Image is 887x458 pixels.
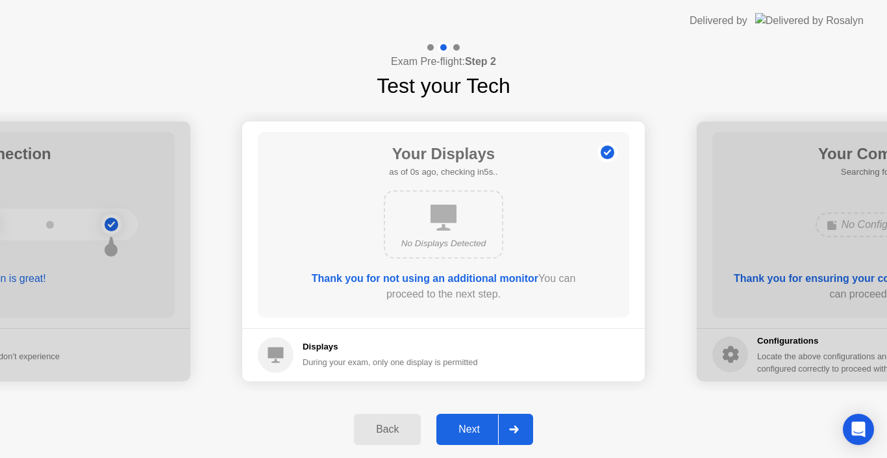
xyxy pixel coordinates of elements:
[377,70,510,101] h1: Test your Tech
[391,54,496,70] h4: Exam Pre-flight:
[295,271,592,302] div: You can proceed to the next step.
[358,424,417,435] div: Back
[389,166,497,179] h5: as of 0s ago, checking in5s..
[303,340,478,353] h5: Displays
[755,13,864,28] img: Delivered by Rosalyn
[395,237,492,250] div: No Displays Detected
[303,356,478,368] div: During your exam, only one display is permitted
[354,414,421,445] button: Back
[389,142,497,166] h1: Your Displays
[436,414,533,445] button: Next
[440,424,498,435] div: Next
[312,273,538,284] b: Thank you for not using an additional monitor
[690,13,747,29] div: Delivered by
[465,56,496,67] b: Step 2
[843,414,874,445] div: Open Intercom Messenger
